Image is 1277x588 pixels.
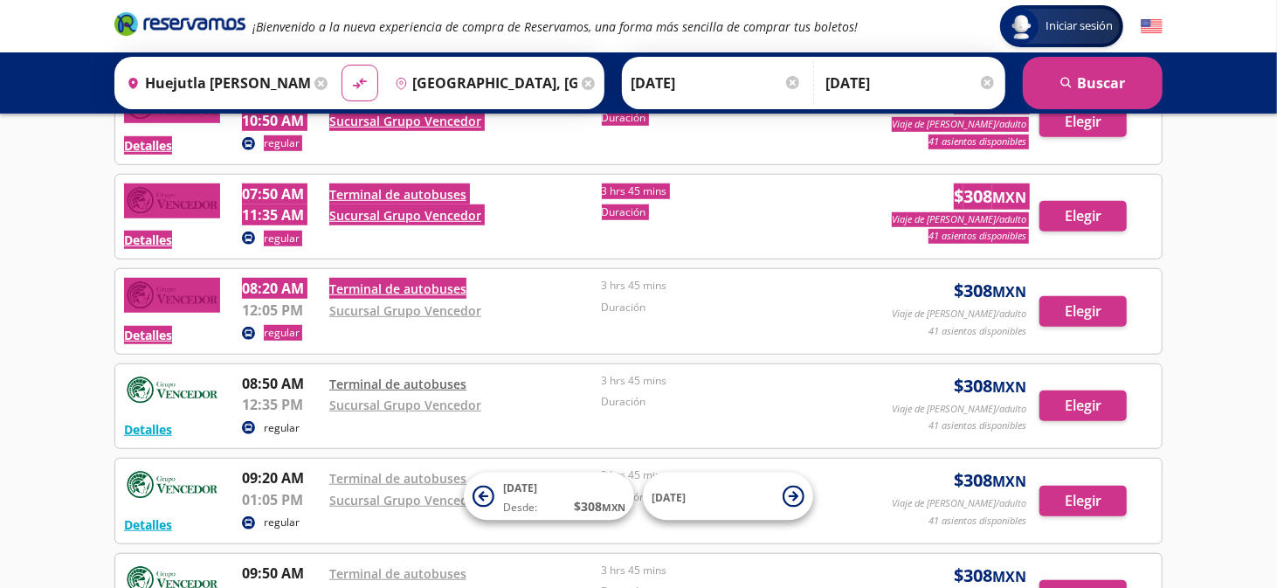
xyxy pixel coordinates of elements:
p: 3 hrs 45 mins [602,278,866,294]
p: Duración [602,110,866,126]
p: Viaje de [PERSON_NAME]/adulto [892,212,1026,227]
small: MXN [992,188,1026,207]
a: Terminal de autobuses [329,186,466,203]
button: Detalles [124,515,172,534]
input: Buscar Destino [388,61,578,105]
a: Brand Logo [114,10,245,42]
span: $ 308 [954,278,1026,304]
button: Buscar [1023,57,1163,109]
p: regular [264,515,300,530]
a: Terminal de autobuses [329,376,466,392]
a: Terminal de autobuses [329,565,466,582]
p: Duración [602,204,866,220]
p: 12:05 PM [242,300,321,321]
button: English [1141,16,1163,38]
img: RESERVAMOS [124,278,220,313]
span: $ 308 [574,498,625,516]
img: RESERVAMOS [124,467,220,502]
p: 41 asientos disponibles [928,514,1026,529]
em: ¡Bienvenido a la nueva experiencia de compra de Reservamos, una forma más sencilla de comprar tus... [252,18,858,35]
small: MXN [992,282,1026,301]
a: Sucursal Grupo Vencedor [329,492,481,508]
p: 41 asientos disponibles [928,419,1026,433]
span: [DATE] [652,490,686,505]
p: 3 hrs 45 mins [602,467,866,483]
p: 12:35 PM [242,394,321,415]
span: $ 308 [954,183,1026,210]
img: RESERVAMOS [124,183,220,218]
p: regular [264,325,300,341]
button: [DATE]Desde:$308MXN [464,473,634,521]
p: Viaje de [PERSON_NAME]/adulto [892,307,1026,322]
button: [DATE] [643,473,813,521]
button: Detalles [124,420,172,439]
small: MXN [602,502,625,515]
p: 3 hrs 45 mins [602,183,866,199]
small: MXN [992,567,1026,586]
p: Viaje de [PERSON_NAME]/adulto [892,402,1026,417]
p: 09:50 AM [242,563,321,584]
p: regular [264,135,300,151]
p: regular [264,231,300,246]
a: Sucursal Grupo Vencedor [329,302,481,319]
span: $ 308 [954,373,1026,399]
p: 41 asientos disponibles [928,324,1026,339]
p: 11:35 AM [242,204,321,225]
p: Duración [602,394,866,410]
a: Terminal de autobuses [329,280,466,297]
a: Terminal de autobuses [329,470,466,487]
button: Elegir [1039,391,1127,421]
p: 41 asientos disponibles [928,135,1026,149]
span: $ 308 [954,467,1026,494]
span: Iniciar sesión [1039,17,1120,35]
p: 08:20 AM [242,278,321,299]
i: Brand Logo [114,10,245,37]
small: MXN [992,472,1026,491]
p: 3 hrs 45 mins [602,373,866,389]
input: Opcional [825,61,997,105]
a: Sucursal Grupo Vencedor [329,397,481,413]
p: 09:20 AM [242,467,321,488]
p: 41 asientos disponibles [928,229,1026,244]
span: Desde: [503,501,537,516]
input: Elegir Fecha [631,61,802,105]
p: 08:50 AM [242,373,321,394]
p: regular [264,420,300,436]
p: 01:05 PM [242,489,321,510]
button: Elegir [1039,107,1127,137]
p: 07:50 AM [242,183,321,204]
button: Elegir [1039,486,1127,516]
p: Viaje de [PERSON_NAME]/adulto [892,117,1026,132]
button: Detalles [124,136,172,155]
button: Detalles [124,326,172,344]
p: Duración [602,300,866,315]
a: Sucursal Grupo Vencedor [329,207,481,224]
button: Detalles [124,231,172,249]
button: Elegir [1039,201,1127,232]
input: Buscar Origen [120,61,310,105]
p: 10:50 AM [242,110,321,131]
span: [DATE] [503,481,537,496]
img: RESERVAMOS [124,373,220,408]
small: MXN [992,377,1026,397]
a: Sucursal Grupo Vencedor [329,113,481,129]
p: 3 hrs 45 mins [602,563,866,578]
button: Elegir [1039,296,1127,327]
p: Viaje de [PERSON_NAME]/adulto [892,496,1026,511]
